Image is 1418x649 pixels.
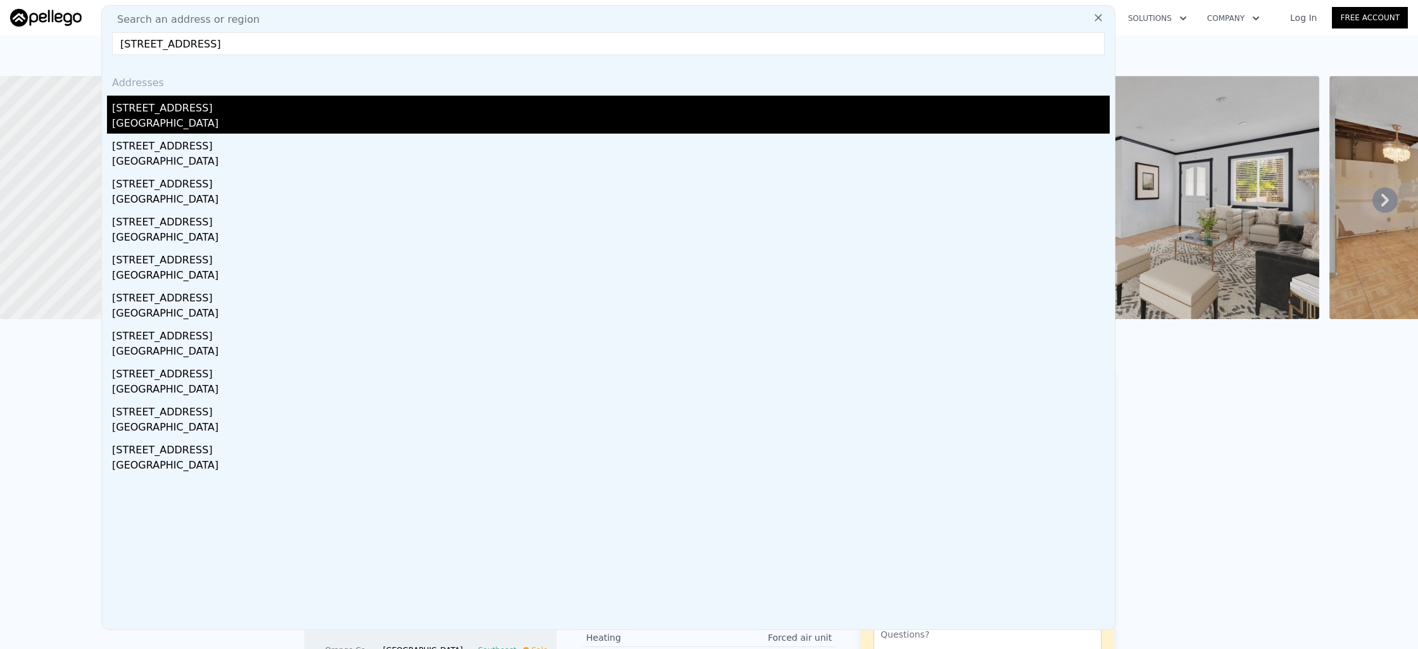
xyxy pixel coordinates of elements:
div: [STREET_ADDRESS] [112,362,1110,382]
div: [GEOGRAPHIC_DATA] [112,268,1110,286]
div: Heating [586,631,709,644]
div: [STREET_ADDRESS] [112,286,1110,306]
div: [STREET_ADDRESS] [112,210,1110,230]
div: Addresses [107,65,1110,96]
span: Search an address or region [107,12,260,27]
a: Log In [1275,11,1332,24]
div: [GEOGRAPHIC_DATA] [112,344,1110,362]
a: Free Account [1332,7,1408,28]
tspan: 2007 [372,623,392,632]
tspan: 2017 [460,623,480,632]
div: [STREET_ADDRESS] [112,96,1110,116]
input: Enter an address, city, region, neighborhood or zip code [112,32,1105,55]
div: [STREET_ADDRESS] [112,400,1110,420]
div: [GEOGRAPHIC_DATA] [112,192,1110,210]
img: Sale: 169714789 Parcel: 63802370 [954,76,1319,319]
div: [GEOGRAPHIC_DATA] [112,420,1110,438]
tspan: 2015 [438,623,458,632]
div: [GEOGRAPHIC_DATA] [112,458,1110,476]
div: [STREET_ADDRESS] [112,172,1110,192]
div: [GEOGRAPHIC_DATA] [112,382,1110,400]
div: Forced air unit [709,631,832,644]
tspan: 2002 [328,623,348,632]
button: Solutions [1118,7,1197,30]
tspan: 2022 [505,623,524,632]
div: [STREET_ADDRESS] [112,248,1110,268]
tspan: 2019 [482,623,502,632]
tspan: 2005 [350,623,370,632]
button: Company [1197,7,1270,30]
tspan: 2024 [527,623,546,632]
div: [GEOGRAPHIC_DATA] [112,306,1110,324]
div: [GEOGRAPHIC_DATA] [112,116,1110,134]
div: [GEOGRAPHIC_DATA] [112,230,1110,248]
div: [STREET_ADDRESS] [112,134,1110,154]
img: Pellego [10,9,82,27]
tspan: 2010 [394,623,414,632]
div: [GEOGRAPHIC_DATA] [112,154,1110,172]
div: [STREET_ADDRESS] [112,324,1110,344]
div: [STREET_ADDRESS] [112,438,1110,458]
tspan: 2012 [417,623,436,632]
